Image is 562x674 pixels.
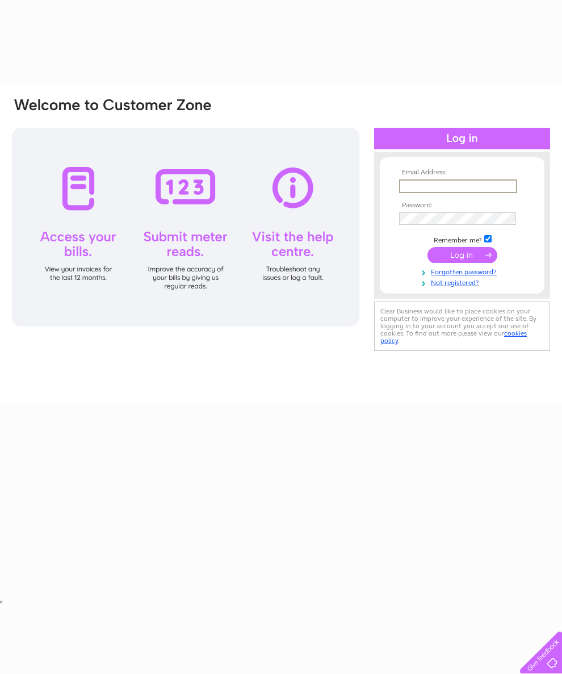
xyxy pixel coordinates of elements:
th: Password: [396,202,528,210]
a: cookies policy [380,329,527,345]
div: Clear Business would like to place cookies on your computer to improve your experience of the sit... [374,302,550,351]
td: Remember me? [396,233,528,245]
input: Submit [427,247,497,263]
th: Email Address: [396,169,528,177]
a: Not registered? [399,277,528,287]
a: Forgotten password? [399,266,528,277]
